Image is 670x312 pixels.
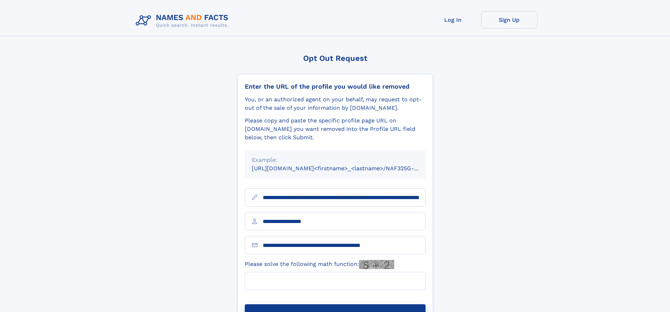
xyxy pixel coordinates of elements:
[252,165,439,172] small: [URL][DOMAIN_NAME]<firstname>_<lastname>/NAF325G-xxxxxxxx
[252,156,419,164] div: Example:
[245,260,394,269] label: Please solve the following math function:
[245,116,426,142] div: Please copy and paste the specific profile page URL on [DOMAIN_NAME] you want removed into the Pr...
[133,11,234,30] img: Logo Names and Facts
[237,54,433,63] div: Opt Out Request
[481,11,537,28] a: Sign Up
[245,83,426,90] div: Enter the URL of the profile you would like removed
[425,11,481,28] a: Log In
[245,95,426,112] div: You, or an authorized agent on your behalf, may request to opt-out of the sale of your informatio...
